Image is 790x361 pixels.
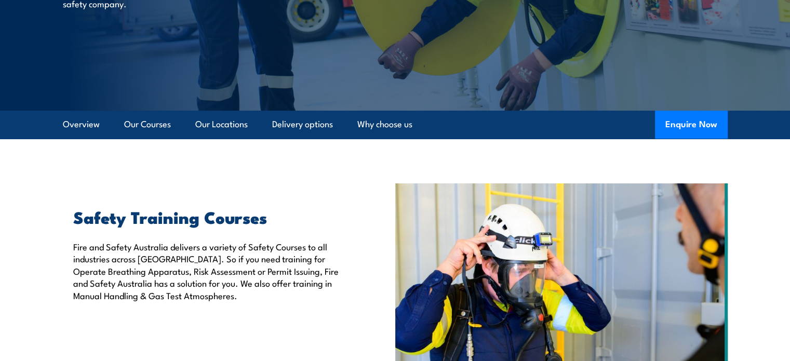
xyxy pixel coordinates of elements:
[195,111,248,138] a: Our Locations
[63,111,100,138] a: Overview
[272,111,333,138] a: Delivery options
[124,111,171,138] a: Our Courses
[357,111,412,138] a: Why choose us
[655,111,728,139] button: Enquire Now
[73,209,347,224] h2: Safety Training Courses
[73,240,347,301] p: Fire and Safety Australia delivers a variety of Safety Courses to all industries across [GEOGRAPH...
